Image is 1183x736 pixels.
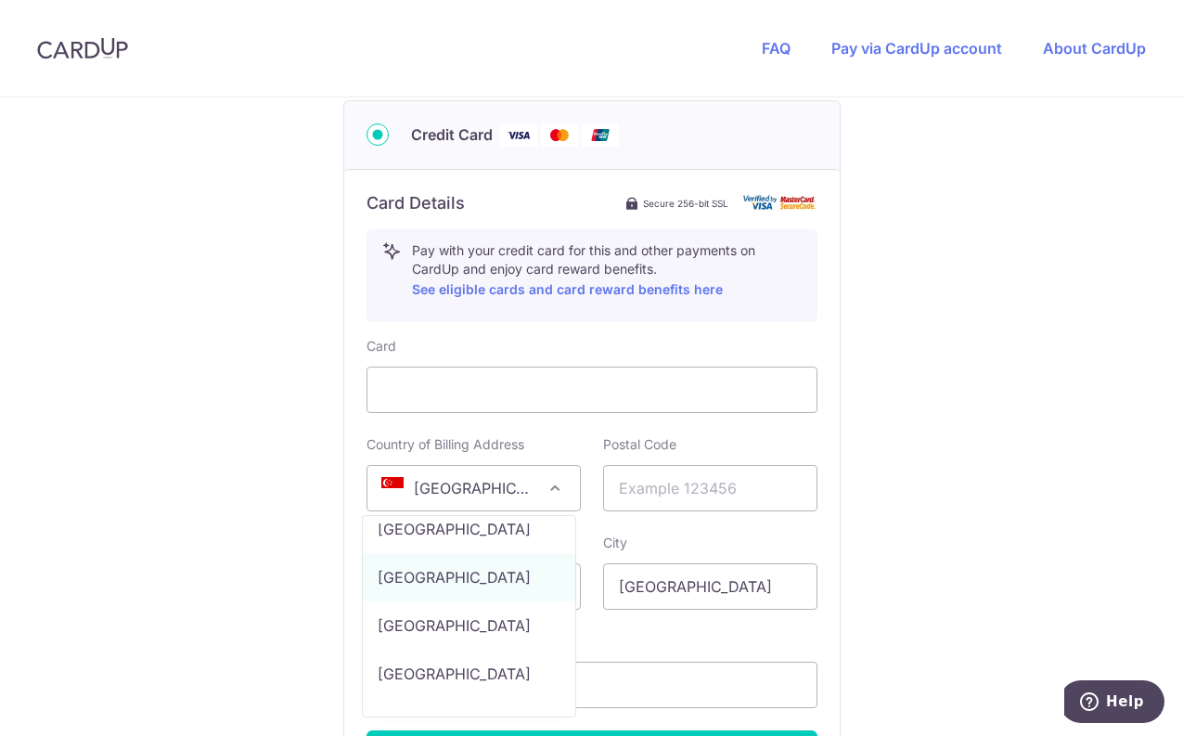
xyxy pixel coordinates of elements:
label: Country of Billing Address [366,435,524,454]
p: [GEOGRAPHIC_DATA] [378,614,531,637]
img: CardUp [37,37,128,59]
iframe: Secure card payment input frame [382,379,802,401]
label: Postal Code [603,435,676,454]
img: Visa [500,123,537,147]
img: card secure [743,195,817,211]
p: [GEOGRAPHIC_DATA] [378,566,531,588]
input: Example 123456 [603,465,817,511]
span: Secure 256-bit SSL [643,196,728,211]
a: FAQ [762,39,791,58]
img: Mastercard [541,123,578,147]
a: About CardUp [1043,39,1146,58]
a: Pay via CardUp account [831,39,1002,58]
p: Pay with your credit card for this and other payments on CardUp and enjoy card reward benefits. [412,241,802,301]
p: [GEOGRAPHIC_DATA] [378,518,531,540]
a: See eligible cards and card reward benefits here [412,281,723,297]
iframe: Opens a widget where you can find more information [1064,680,1164,727]
span: Singapore [366,465,581,511]
span: Singapore [367,466,580,510]
div: Credit Card Visa Mastercard Union Pay [366,123,817,147]
label: City [603,534,627,552]
p: [GEOGRAPHIC_DATA] [378,663,531,685]
img: Union Pay [582,123,619,147]
span: Credit Card [411,123,493,146]
label: Card [366,337,396,355]
h6: Card Details [366,192,465,214]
